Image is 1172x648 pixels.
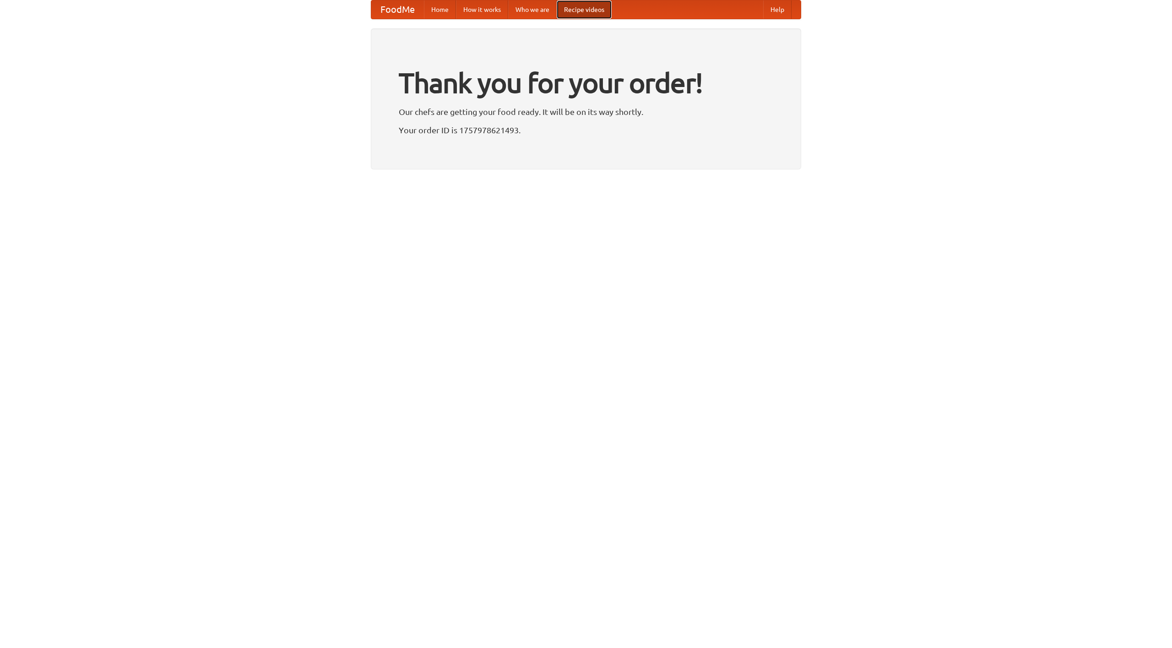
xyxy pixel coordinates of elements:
a: Who we are [508,0,557,19]
a: Recipe videos [557,0,612,19]
p: Our chefs are getting your food ready. It will be on its way shortly. [399,105,773,119]
a: How it works [456,0,508,19]
h1: Thank you for your order! [399,61,773,105]
a: Home [424,0,456,19]
a: FoodMe [371,0,424,19]
a: Help [763,0,792,19]
p: Your order ID is 1757978621493. [399,123,773,137]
